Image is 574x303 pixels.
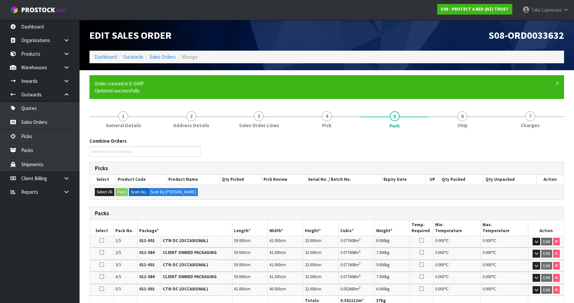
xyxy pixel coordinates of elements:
[90,175,116,184] th: Select
[116,175,166,184] th: Product Code
[359,249,361,253] sup: 3
[435,274,444,279] span: 0.000
[139,262,155,268] strong: 011-001
[541,7,562,13] span: Lupeuvea
[305,238,316,243] span: 32.000
[234,262,245,268] span: 59.000
[483,274,491,279] span: 0.000
[359,261,361,266] sup: 3
[425,175,440,184] th: UP
[21,6,55,14] span: ProStock
[433,248,481,259] td: ℃
[374,284,410,296] td: kg
[173,122,209,129] span: Address Details
[376,238,385,243] span: 8.000
[481,272,528,283] td: ℃
[376,250,385,255] span: 7.000
[234,238,245,243] span: 59.000
[232,272,267,283] td: cm
[340,286,355,292] span: 0.052480
[269,238,280,243] span: 41.000
[481,248,528,259] td: ℃
[440,175,484,184] th: Qty Packed
[269,250,280,255] span: 41.000
[269,286,280,292] span: 40.000
[115,238,121,243] span: 1/5
[457,122,468,129] span: Ship
[484,175,537,184] th: Qty Unpacked
[267,220,303,236] th: Width
[305,250,316,255] span: 32.000
[374,236,410,247] td: kg
[56,7,67,14] small: WMS
[433,260,481,272] td: ℃
[115,250,121,255] span: 2/5
[376,262,385,268] span: 9.000
[94,54,117,60] a: Dashboard
[381,175,425,184] th: Expiry Date
[339,236,374,247] td: m
[483,250,491,255] span: 0.000
[115,274,121,279] span: 4/5
[234,274,245,279] span: 59.000
[163,286,208,292] strong: CTN OC (OCCASIONAL)
[435,238,444,243] span: 0.000
[340,250,355,255] span: 0.077408
[340,238,355,243] span: 0.077408
[433,272,481,283] td: ℃
[433,284,481,296] td: ℃
[95,210,559,217] h3: Packs
[220,175,262,184] th: Qty Picked
[339,220,374,236] th: Cubic
[186,111,196,121] span: 2
[182,54,198,60] span: Manage
[483,286,491,292] span: 0.000
[90,220,114,236] th: Select
[306,175,382,184] th: Serial No. / Batch No.
[374,220,410,236] th: Weight
[303,260,339,272] td: cm
[457,111,467,121] span: 6
[521,122,540,129] span: Charges
[95,165,559,172] h3: Picks
[525,111,535,121] span: 7
[239,122,279,129] span: Sales Order Lines
[232,284,267,296] td: cm
[267,248,303,259] td: cm
[481,236,528,247] td: ℃
[339,248,374,259] td: m
[322,122,331,129] span: Pick
[305,286,316,292] span: 32.000
[435,262,444,268] span: 0.000
[118,111,128,121] span: 1
[483,262,491,268] span: 0.000
[389,122,400,129] span: Pack
[359,285,361,290] sup: 3
[254,111,264,121] span: 3
[115,286,121,292] span: 5/5
[374,248,410,259] td: kg
[139,286,155,292] strong: 011-001
[376,274,385,279] span: 7.000
[374,272,410,283] td: kg
[435,286,444,292] span: 0.000
[163,262,208,268] strong: CTN OC (OCCASIONAL)
[303,272,339,283] td: cm
[441,6,509,12] strong: S08 - PROTECT A BED (NZ) TRUST
[340,274,355,279] span: 0.077408
[488,29,564,41] span: S08-ORD0033632
[433,220,481,236] th: Min. Temperature
[232,248,267,259] td: cm
[528,220,564,236] th: Action
[437,4,512,15] a: S08 - PROTECT A BED (NZ) TRUST
[483,238,491,243] span: 0.000
[303,284,339,296] td: cm
[89,137,127,144] label: Combine Orders
[376,286,385,292] span: 6.000
[234,286,245,292] span: 41.000
[269,262,280,268] span: 41.000
[359,237,361,241] sup: 3
[435,250,444,255] span: 0.000
[303,236,339,247] td: cm
[137,220,232,236] th: Package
